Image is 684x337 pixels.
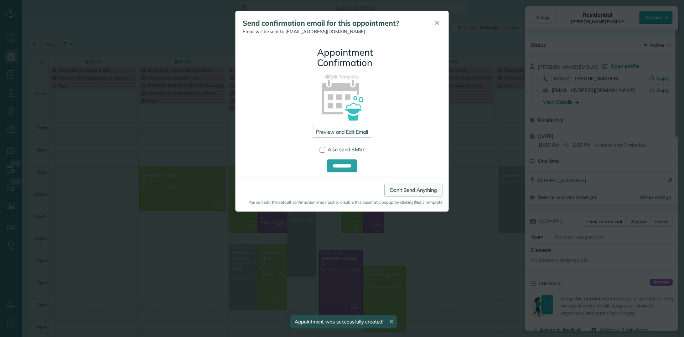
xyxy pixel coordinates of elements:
span: Email will be sent to [EMAIL_ADDRESS][DOMAIN_NAME] [243,29,365,34]
h5: Send confirmation email for this appointment? [243,18,424,28]
img: appointment_confirmation_icon-141e34405f88b12ade42628e8c248340957700ab75a12ae832a8710e9b578dc5.png [310,67,374,131]
div: Appointment was successfully created! [290,315,397,328]
span: ✕ [434,19,440,27]
a: Preview and Edit Email [312,127,372,138]
small: You can edit the default confirmation email text or disable this automatic popup by clicking Edit... [242,199,442,205]
h3: Appointment Confirmation [317,47,367,68]
span: Also send SMS? [328,146,364,153]
a: Don't Send Anything [384,184,442,196]
a: Edit Template [241,73,443,80]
